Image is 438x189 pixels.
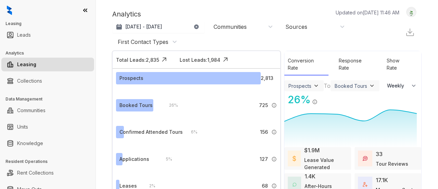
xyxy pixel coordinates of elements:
[214,23,247,31] div: Communities
[159,55,169,65] img: Click Icon
[7,5,12,15] img: logo
[220,55,231,65] img: Click Icon
[271,129,277,135] img: Info
[312,99,318,105] img: Info
[271,103,277,108] img: Info
[5,50,95,56] h3: Analytics
[17,74,42,88] a: Collections
[313,82,320,89] img: ViewFilterArrow
[363,182,368,187] img: TotalFum
[119,102,153,109] div: Booked Tours
[119,74,143,82] div: Prospects
[376,150,383,158] div: 33
[363,156,368,161] img: TourReviews
[17,58,36,71] a: Leasing
[17,166,54,180] a: Rent Collections
[184,128,197,136] div: 6 %
[17,120,28,134] a: Units
[159,155,172,163] div: 5 %
[383,54,414,75] div: Show Rate
[304,156,347,171] div: Lease Value Generated
[1,74,94,88] li: Collections
[369,82,375,89] img: ViewFilterArrow
[119,155,149,163] div: Applications
[17,137,43,150] a: Knowledge
[261,74,273,82] span: 2,813
[335,54,376,75] div: Response Rate
[162,102,178,109] div: 26 %
[119,128,183,136] div: Confirmed Attended Tours
[5,96,95,102] h3: Data Management
[271,183,277,189] img: Info
[1,120,94,134] li: Units
[284,54,328,75] div: Conversion Rate
[284,92,311,107] div: 26 %
[304,146,320,154] div: $1.9M
[112,9,141,19] p: Analytics
[112,21,205,33] button: [DATE] - [DATE]
[17,104,46,117] a: Communities
[271,156,277,162] img: Info
[1,104,94,117] li: Communities
[336,9,399,16] p: Updated on [DATE] 11:46 AM
[293,182,296,187] img: AfterHoursConversations
[387,82,408,89] span: Weekly
[407,9,416,16] img: UserAvatar
[383,80,421,92] button: Weekly
[125,23,162,30] p: [DATE] - [DATE]
[285,23,307,31] div: Sources
[5,21,95,27] h3: Leasing
[376,176,388,184] div: 17.1K
[293,155,296,162] img: LeaseValue
[405,27,415,37] img: Download
[305,172,315,180] div: 1.4K
[116,56,159,63] div: Total Leads: 2,835
[318,93,328,103] img: Click Icon
[1,137,94,150] li: Knowledge
[118,38,168,46] div: First Contact Types
[376,160,408,167] div: Tour Reviews
[288,83,311,89] div: Prospects
[260,155,268,163] span: 127
[1,58,94,71] li: Leasing
[259,102,268,109] span: 725
[1,28,94,42] li: Leads
[17,28,31,42] a: Leads
[335,83,367,89] div: Booked Tours
[260,128,268,136] span: 156
[324,82,331,90] div: To
[1,166,94,180] li: Rent Collections
[5,158,95,165] h3: Resident Operations
[180,56,220,63] div: Lost Leads: 1,984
